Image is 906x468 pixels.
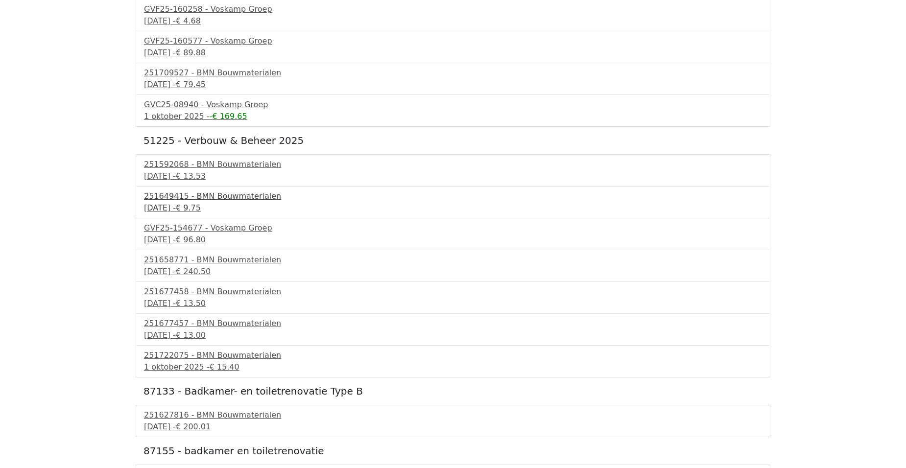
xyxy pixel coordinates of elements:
[143,385,763,397] h5: 87133 - Badkamer- en toiletrenovatie Type B
[176,422,211,431] span: € 200.01
[144,318,762,329] div: 251677457 - BMN Bouwmaterialen
[144,190,762,202] div: 251649415 - BMN Bouwmaterialen
[144,421,762,433] div: [DATE] -
[144,266,762,278] div: [DATE] -
[176,80,206,89] span: € 79.45
[176,267,211,276] span: € 240.50
[144,67,762,79] div: 251709527 - BMN Bouwmaterialen
[144,159,762,182] a: 251592068 - BMN Bouwmaterialen[DATE] -€ 13.53
[144,3,762,15] div: GVF25-160258 - Voskamp Groep
[176,330,206,340] span: € 13.00
[144,350,762,361] div: 251722075 - BMN Bouwmaterialen
[144,35,762,47] div: GVF25-160577 - Voskamp Groep
[144,99,762,122] a: GVC25-08940 - Voskamp Groep1 oktober 2025 --€ 169.65
[144,190,762,214] a: 251649415 - BMN Bouwmaterialen[DATE] -€ 9.75
[176,235,206,244] span: € 96.80
[144,409,762,433] a: 251627816 - BMN Bouwmaterialen[DATE] -€ 200.01
[144,99,762,111] div: GVC25-08940 - Voskamp Groep
[144,170,762,182] div: [DATE] -
[144,47,762,59] div: [DATE] -
[176,48,206,57] span: € 89.88
[144,254,762,278] a: 251658771 - BMN Bouwmaterialen[DATE] -€ 240.50
[144,67,762,91] a: 251709527 - BMN Bouwmaterialen[DATE] -€ 79.45
[144,318,762,341] a: 251677457 - BMN Bouwmaterialen[DATE] -€ 13.00
[144,298,762,309] div: [DATE] -
[176,16,201,25] span: € 4.68
[144,3,762,27] a: GVF25-160258 - Voskamp Groep[DATE] -€ 4.68
[144,286,762,309] a: 251677458 - BMN Bouwmaterialen[DATE] -€ 13.50
[176,299,206,308] span: € 13.50
[144,254,762,266] div: 251658771 - BMN Bouwmaterialen
[143,445,763,457] h5: 87155 - badkamer en toiletrenovatie
[144,361,762,373] div: 1 oktober 2025 -
[210,362,239,372] span: € 15.40
[144,159,762,170] div: 251592068 - BMN Bouwmaterialen
[144,15,762,27] div: [DATE] -
[144,202,762,214] div: [DATE] -
[144,79,762,91] div: [DATE] -
[210,112,247,121] span: -€ 169.65
[144,234,762,246] div: [DATE] -
[144,286,762,298] div: 251677458 - BMN Bouwmaterialen
[144,222,762,234] div: GVF25-154677 - Voskamp Groep
[144,111,762,122] div: 1 oktober 2025 -
[144,409,762,421] div: 251627816 - BMN Bouwmaterialen
[144,35,762,59] a: GVF25-160577 - Voskamp Groep[DATE] -€ 89.88
[144,350,762,373] a: 251722075 - BMN Bouwmaterialen1 oktober 2025 -€ 15.40
[144,222,762,246] a: GVF25-154677 - Voskamp Groep[DATE] -€ 96.80
[176,203,201,212] span: € 9.75
[144,329,762,341] div: [DATE] -
[143,135,763,146] h5: 51225 - Verbouw & Beheer 2025
[176,171,206,181] span: € 13.53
